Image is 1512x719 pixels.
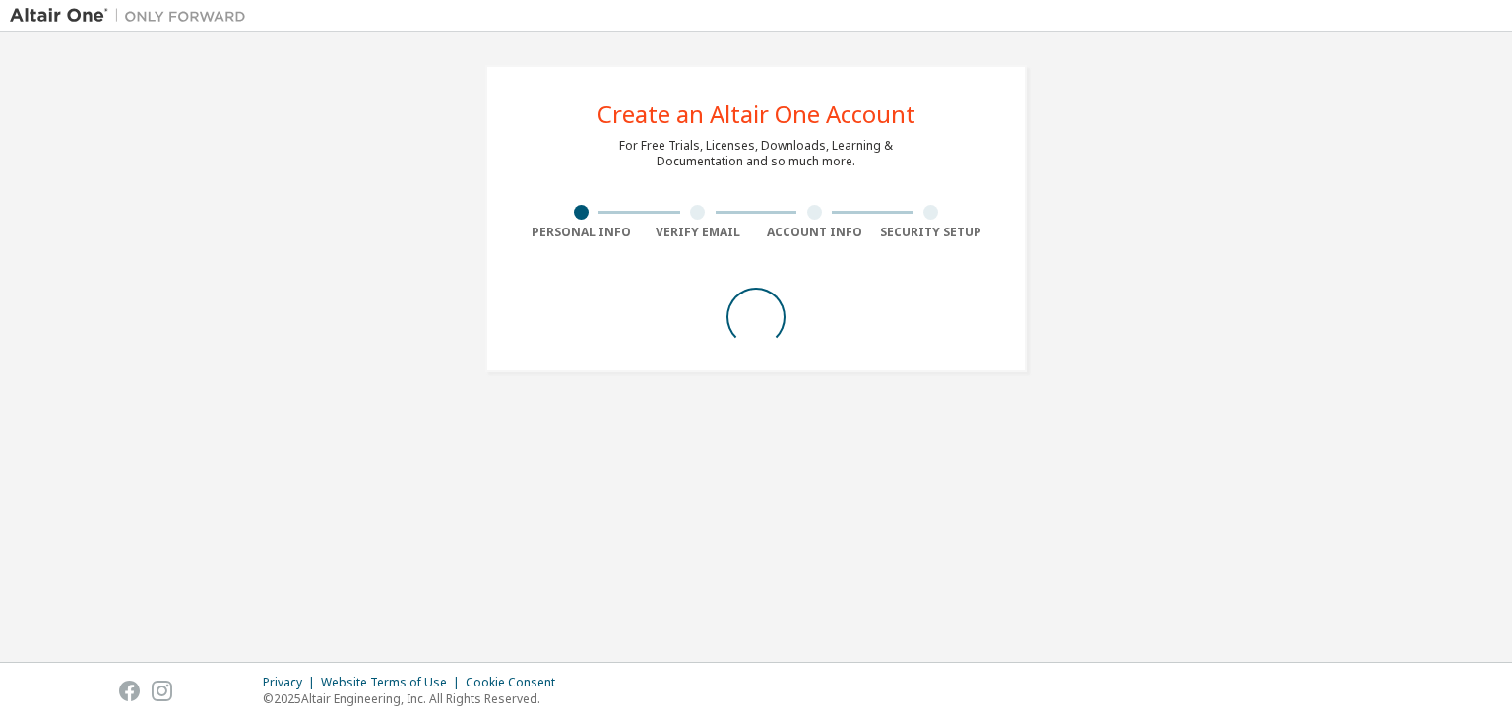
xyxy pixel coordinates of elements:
[152,681,172,701] img: instagram.svg
[873,225,990,240] div: Security Setup
[756,225,873,240] div: Account Info
[263,690,567,707] p: © 2025 Altair Engineering, Inc. All Rights Reserved.
[321,675,466,690] div: Website Terms of Use
[10,6,256,26] img: Altair One
[119,681,140,701] img: facebook.svg
[598,102,915,126] div: Create an Altair One Account
[523,225,640,240] div: Personal Info
[263,675,321,690] div: Privacy
[619,138,893,169] div: For Free Trials, Licenses, Downloads, Learning & Documentation and so much more.
[466,675,567,690] div: Cookie Consent
[640,225,757,240] div: Verify Email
